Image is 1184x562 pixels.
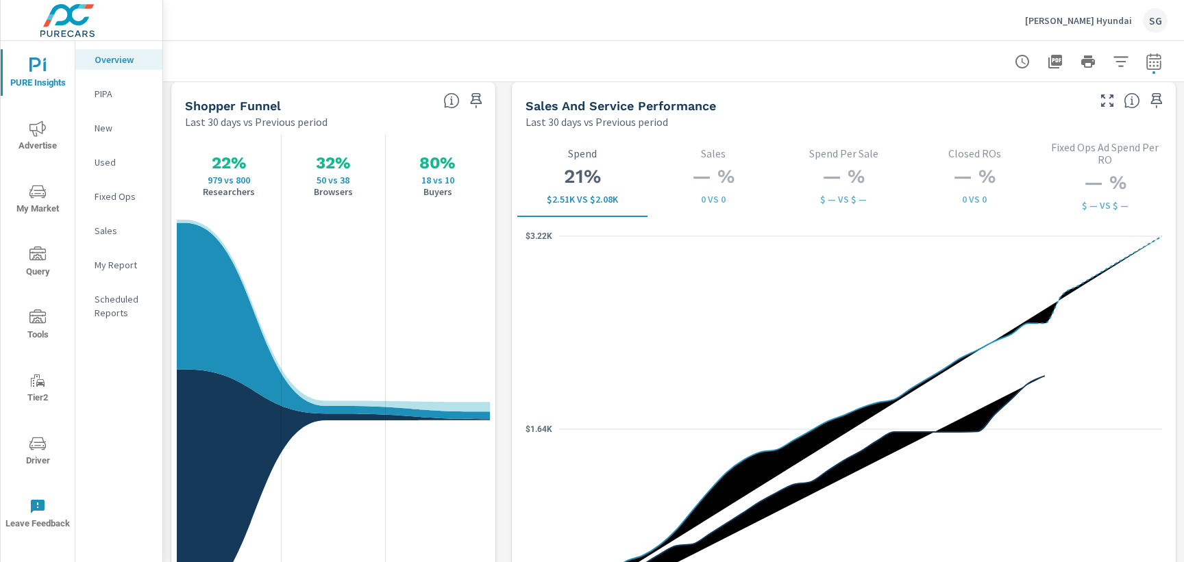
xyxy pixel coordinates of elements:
p: Closed ROs [920,147,1029,159]
span: Know where every customer is during their purchase journey. View customer activity from first cli... [443,92,460,109]
span: Leave Feedback [5,498,71,532]
h3: — % [920,165,1029,188]
div: New [75,118,162,138]
div: Scheduled Reports [75,289,162,323]
p: Fixed Ops [95,190,151,203]
text: $3.22K [526,231,552,241]
div: Used [75,152,162,173]
p: 0 vs 0 [658,194,767,205]
p: Scheduled Reports [95,292,151,320]
p: Fixed Ops Ad Spend Per RO [1050,141,1159,166]
span: Save this to your personalized report [465,90,487,112]
button: Select Date Range [1140,48,1168,75]
p: Used [95,155,151,169]
span: Query [5,246,71,280]
h5: Sales and Service Performance [526,99,716,113]
p: Sales [658,147,767,159]
span: Advertise [5,120,71,154]
span: Tools [5,309,71,343]
div: PIPA [75,84,162,104]
p: Last 30 days vs Previous period [526,114,668,130]
span: PURE Insights [5,58,71,91]
p: Spend Per Sale [789,147,898,159]
span: Save this to your personalized report [1146,90,1168,112]
div: Overview [75,49,162,70]
text: $1.64K [526,424,552,434]
p: [PERSON_NAME] Hyundai [1025,14,1132,27]
div: nav menu [1,41,75,545]
h3: — % [658,165,767,188]
p: Overview [95,53,151,66]
span: Select a tab to understand performance over the selected time range. [1124,92,1140,109]
p: $2,505 vs $2,075 [528,194,637,205]
p: Spend [528,147,637,159]
h3: 21% [528,165,637,188]
p: $ — vs $ — [1050,200,1159,211]
p: 0 vs 0 [920,194,1029,205]
p: Last 30 days vs Previous period [185,114,328,130]
button: Apply Filters [1107,48,1135,75]
p: My Report [95,258,151,272]
span: Driver [5,435,71,469]
span: Tier2 [5,372,71,406]
h5: Shopper Funnel [185,99,281,113]
div: Fixed Ops [75,186,162,207]
div: SG [1143,8,1168,33]
div: Sales [75,220,162,241]
p: $ — vs $ — [789,194,898,205]
p: PIPA [95,87,151,101]
span: My Market [5,183,71,217]
div: My Report [75,255,162,275]
p: New [95,121,151,135]
h3: — % [1050,171,1159,194]
button: Print Report [1074,48,1102,75]
h3: — % [789,165,898,188]
p: Sales [95,224,151,238]
button: Make Fullscreen [1096,90,1118,112]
